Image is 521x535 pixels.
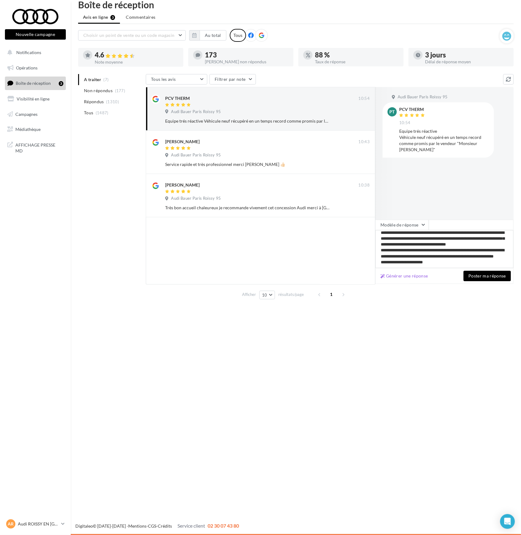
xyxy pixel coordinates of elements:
div: Taux de réponse [315,60,399,64]
span: Non répondus [84,88,113,94]
span: Audi Bauer Paris Roissy 95 [171,109,221,115]
span: 10:43 [358,139,370,145]
div: [PERSON_NAME] [165,182,200,188]
a: Mentions [128,523,146,529]
span: (177) [115,88,125,93]
div: 3 [59,81,63,86]
div: 4.6 [95,52,178,59]
p: Audi ROISSY EN [GEOGRAPHIC_DATA] [18,521,59,527]
button: 10 [259,291,275,299]
a: Digitaleo [75,523,93,529]
span: AFFICHAGE PRESSE MD [15,141,63,154]
span: Choisir un point de vente ou un code magasin [83,33,174,38]
div: PCV THERM [165,95,190,101]
div: Service rapide et très professionnel merci [PERSON_NAME] 👍🏻 [165,161,330,167]
span: Tous les avis [151,77,176,82]
span: Tous [84,110,93,116]
div: Note moyenne [95,60,178,64]
div: 3 jours [425,52,509,58]
div: 173 [205,52,288,58]
div: Tous [230,29,246,42]
div: [PERSON_NAME] non répondus [205,60,288,64]
button: Au total [189,30,226,41]
a: Opérations [4,61,67,74]
span: Campagnes [15,111,38,116]
div: Equipe trés réactive Véhicule neuf récupéré en un temps record comme promis par le vendeur "Monsi... [399,128,489,153]
button: Poster ma réponse [463,271,511,281]
div: Délai de réponse moyen [425,60,509,64]
span: 10:54 [399,120,411,126]
button: Générer une réponse [378,272,431,280]
span: (1310) [106,99,119,104]
a: Boîte de réception3 [4,77,67,90]
span: Audi Bauer Paris Roissy 95 [171,196,221,201]
span: Commentaires [126,14,155,20]
a: AFFICHAGE PRESSE MD [4,138,67,156]
span: Service client [177,523,205,529]
span: Opérations [16,65,38,70]
span: Afficher [242,292,256,297]
button: Filtrer par note [209,74,256,85]
button: Nouvelle campagne [5,29,66,40]
button: Notifications [4,46,65,59]
div: PCV THERM [399,107,426,112]
span: 02 30 07 43 80 [208,523,239,529]
span: 10:54 [358,96,370,101]
button: Tous les avis [146,74,207,85]
div: Open Intercom Messenger [500,514,515,529]
div: 88 % [315,52,399,58]
span: Audi Bauer Paris Roissy 95 [398,94,447,100]
span: 10 [262,293,267,297]
span: résultats/page [278,292,304,297]
span: Notifications [16,50,41,55]
div: Très bon accueil chaleureux je recommande vivement cet concession Audi merci à [GEOGRAPHIC_DATA] ... [165,205,330,211]
span: PT [390,109,395,115]
button: Au total [200,30,226,41]
a: Crédits [158,523,172,529]
a: AR Audi ROISSY EN [GEOGRAPHIC_DATA] [5,518,66,530]
a: Médiathèque [4,123,67,136]
span: 1 [327,289,336,299]
a: Visibilité en ligne [4,92,67,105]
span: Boîte de réception [16,81,51,86]
span: (1487) [96,110,109,115]
span: 10:38 [358,183,370,188]
span: Médiathèque [15,127,41,132]
span: AR [8,521,14,527]
div: Equipe trés réactive Véhicule neuf récupéré en un temps record comme promis par le vendeur "Monsi... [165,118,330,124]
span: Visibilité en ligne [17,96,50,101]
a: CGS [148,523,156,529]
button: Choisir un point de vente ou un code magasin [78,30,186,41]
a: Campagnes [4,108,67,121]
span: Audi Bauer Paris Roissy 95 [171,152,221,158]
span: Répondus [84,99,104,105]
div: [PERSON_NAME] [165,139,200,145]
button: Modèle de réponse [375,220,429,230]
span: © [DATE]-[DATE] - - - [75,523,239,529]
